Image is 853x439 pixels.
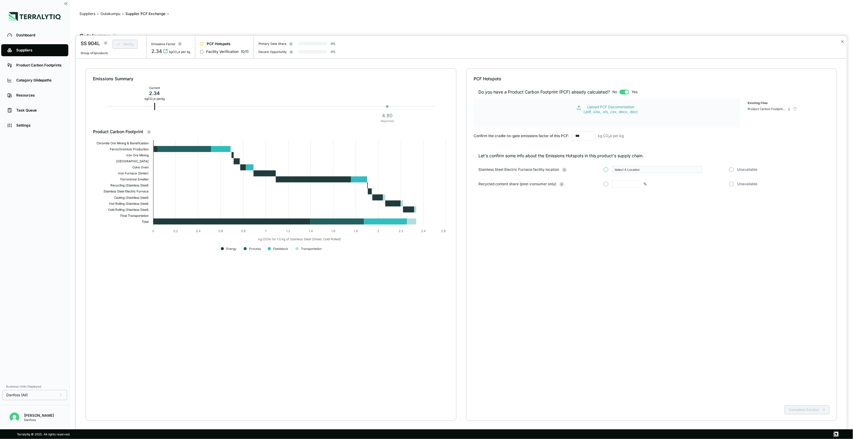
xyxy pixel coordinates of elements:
[207,41,230,46] span: PCF Hotspots
[126,153,149,157] text: Iron Ore Mining
[144,86,165,90] div: Current
[241,229,246,233] text: 0.8
[173,229,178,233] text: 0.2
[485,105,729,114] button: Upload PCF Documentation(.pdf, .xlsx, .xls, .csv, .docx, .doc)
[615,168,700,171] div: Select A Location
[478,182,556,186] span: Recycled content share (post-consumer only)
[110,183,149,187] text: Recycling (Stainless Steel)
[331,229,335,233] text: 1.6
[81,51,108,55] span: Group of 2 products
[441,229,446,233] text: 2.6
[93,76,449,82] div: Emissions Summary
[206,49,239,54] span: Facility Verification
[421,229,426,233] text: 2.4
[120,177,149,181] text: Ferronickel Smelter
[474,76,830,82] div: PCF Hotspots
[612,166,702,173] button: Select A Location
[132,165,149,169] text: Coke Oven
[108,208,149,212] text: Cold Rolling (Stainless Steel)
[399,229,403,233] text: 2.2
[331,50,335,54] div: 0 %
[114,196,149,200] text: Casting (Stainless Steel)
[301,247,322,251] text: Transportation
[478,167,559,172] span: Stainless Steel Electric Furnace facility location
[218,229,223,233] text: 0.6
[258,50,287,54] div: Decarb Opportunity
[151,48,162,55] div: 2.34
[258,238,341,241] text: kg CO2e for 1.0 kg of Stainless Steel (Sheet, Cold-Rolled)
[110,147,149,151] text: Ferrochromium Production
[144,90,165,97] div: 2.34
[265,229,266,233] text: 1
[381,119,394,123] div: Reported
[93,129,449,135] div: Product Carbon Footprint
[258,42,286,45] div: Primary Data Share
[608,135,610,139] sub: 2
[120,214,149,218] text: Final Transportation
[748,107,791,111] button: Product Carbon Footprint Statement_Danfoss (1).pdf
[249,247,261,250] text: Process
[748,107,786,111] div: Product Carbon Footprint Statement_Danfoss (1).pdf
[104,189,149,193] text: Stainless Steel Electric Furnace
[354,229,358,233] text: 1.8
[196,229,201,233] text: 0.4
[737,167,758,172] span: Unavailable
[169,50,190,54] div: kgCO e per kg
[331,42,335,45] div: 0 %
[152,229,154,233] text: 0
[737,182,758,186] span: Unavailable
[226,247,236,251] text: Energy
[142,220,149,223] text: Total
[177,51,178,54] sub: 2
[151,42,175,46] div: Emissions Factor
[584,105,638,114] div: Upload PCF Documentation (.pdf, .xlsx, .xls, .csv, .docx, .doc)
[81,40,100,47] div: SS 904L
[118,171,149,175] text: Iron Furnace (Sinter)
[144,97,165,100] div: kg CO e per kg
[381,112,394,119] div: 4.80
[598,134,624,138] div: kg CO e per kg
[748,101,797,107] div: Existing Files
[286,229,290,233] text: 1.2
[840,38,844,45] button: Close
[478,89,610,95] div: Do you have a Product Carbon Footprint (PCF) already calculated?
[109,202,149,206] text: Hot Rolling (Stainless Steel)
[478,153,830,159] p: Let's confirm some info about the Emissions Hotspots in this product's supply chain.
[116,159,149,163] text: [GEOGRAPHIC_DATA]
[309,229,313,233] text: 1.4
[643,182,647,186] div: %
[97,141,149,145] text: Chromite Ore Mining & Beneficiation
[163,49,168,54] svg: View audit trail
[612,90,617,94] span: No
[152,98,154,101] sub: 2
[474,134,569,138] div: Confirm the cradle-to-gate emissions factor of this PCF:
[273,247,288,250] text: Feedstock
[241,49,249,54] span: ( 0 / 1 )
[632,90,638,94] span: Yes
[377,229,379,233] text: 2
